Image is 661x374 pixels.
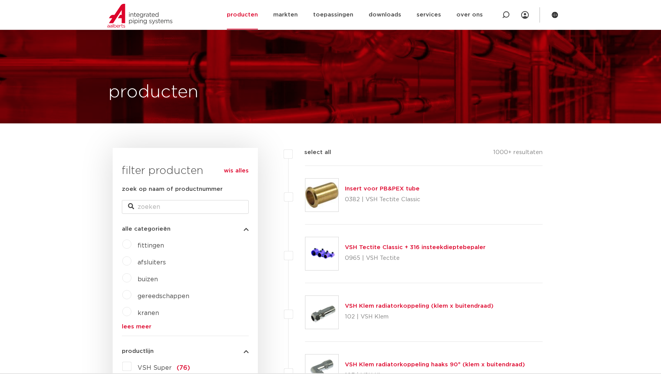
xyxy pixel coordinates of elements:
[122,163,249,179] h3: filter producten
[108,80,198,105] h1: producten
[493,148,543,160] p: 1000+ resultaten
[122,226,171,232] span: alle categorieën
[122,200,249,214] input: zoeken
[122,348,249,354] button: productlijn
[122,185,223,194] label: zoek op naam of productnummer
[345,186,420,192] a: Insert voor PB&PEX tube
[177,365,190,371] span: (76)
[138,293,189,299] a: gereedschappen
[305,179,338,212] img: Thumbnail for Insert voor PB&PEX tube
[305,296,338,329] img: Thumbnail for VSH Klem radiatorkoppeling (klem x buitendraad)
[122,226,249,232] button: alle categorieën
[345,252,485,264] p: 0965 | VSH Tectite
[305,237,338,270] img: Thumbnail for VSH Tectite Classic + 316 insteekdieptebepaler
[345,244,485,250] a: VSH Tectite Classic + 316 insteekdieptebepaler
[138,259,166,266] a: afsluiters
[345,362,525,367] a: VSH Klem radiatorkoppeling haaks 90° (klem x buitendraad)
[138,276,158,282] a: buizen
[122,324,249,330] a: lees meer
[122,348,154,354] span: productlijn
[138,310,159,316] a: kranen
[345,303,494,309] a: VSH Klem radiatorkoppeling (klem x buitendraad)
[345,194,420,206] p: 0382 | VSH Tectite Classic
[293,148,331,157] label: select all
[138,243,164,249] a: fittingen
[224,166,249,176] a: wis alles
[345,311,494,323] p: 102 | VSH Klem
[138,365,172,371] span: VSH Super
